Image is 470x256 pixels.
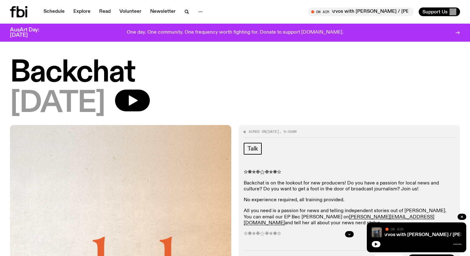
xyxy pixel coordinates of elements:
[419,7,460,16] button: Support Us
[10,27,50,38] h3: AusArt Day: [DATE]
[116,7,145,16] a: Volunteer
[244,180,455,192] p: Backchat is on the lookout for new producers! Do you have a passion for local news and culture? D...
[244,197,455,203] p: No experience required, all training provided.
[308,7,414,16] button: On Air[DATE] Arvos with [PERSON_NAME] / [PERSON_NAME] interview with [PERSON_NAME]
[390,227,403,231] span: On Air
[40,7,68,16] a: Schedule
[146,7,179,16] a: Newsletter
[422,9,448,15] span: Support Us
[70,7,94,16] a: Explore
[10,59,460,87] h1: Backchat
[244,170,455,175] p: ✫❋✯❉⚝❉✯❋✫
[247,145,258,152] span: Talk
[266,129,279,134] span: [DATE]
[279,129,297,134] span: , 9:00am
[249,129,266,134] span: Aired on
[244,143,262,155] a: Talk
[95,7,114,16] a: Read
[244,208,455,226] p: All you need is a passion for news and telling independent stories out of [PERSON_NAME]. You can ...
[10,90,105,118] span: [DATE]
[127,30,343,35] p: One day. One community. One frequency worth fighting for. Donate to support [DOMAIN_NAME].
